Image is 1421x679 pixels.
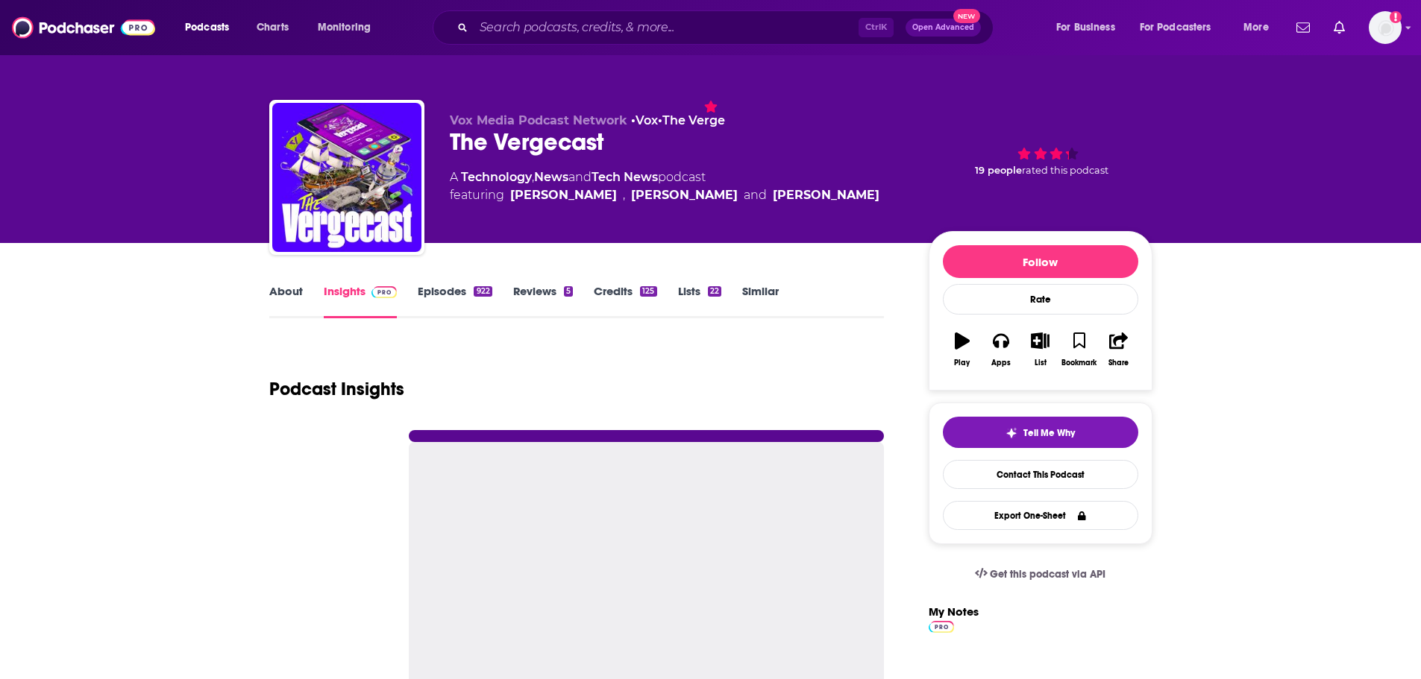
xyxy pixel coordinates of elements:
[658,113,725,127] span: •
[1290,15,1316,40] a: Show notifications dropdown
[1233,16,1287,40] button: open menu
[447,10,1008,45] div: Search podcasts, credits, & more...
[1390,11,1402,23] svg: Add a profile image
[594,284,656,318] a: Credits125
[418,284,492,318] a: Episodes922
[371,286,398,298] img: Podchaser Pro
[1056,17,1115,38] span: For Business
[564,286,573,297] div: 5
[1035,359,1047,367] div: List
[991,359,1011,367] div: Apps
[631,113,658,127] span: •
[912,24,974,31] span: Open Advanced
[662,113,725,127] a: The Verge
[640,286,656,297] div: 125
[257,17,289,38] span: Charts
[185,17,229,38] span: Podcasts
[450,186,879,204] span: featuring
[450,168,879,204] div: A podcast
[943,284,1138,315] div: Rate
[324,284,398,318] a: InsightsPodchaser Pro
[1130,16,1233,40] button: open menu
[1369,11,1402,44] button: Show profile menu
[568,170,592,184] span: and
[318,17,371,38] span: Monitoring
[592,170,658,184] a: Tech News
[678,284,721,318] a: Lists22
[943,417,1138,448] button: tell me why sparkleTell Me Why
[990,568,1105,581] span: Get this podcast via API
[1061,359,1097,367] div: Bookmark
[742,284,779,318] a: Similar
[943,245,1138,278] button: Follow
[623,186,625,204] span: ,
[929,113,1152,206] div: 19 peoplerated this podcast
[954,359,970,367] div: Play
[1108,359,1129,367] div: Share
[943,323,982,376] button: Play
[510,186,617,204] a: [PERSON_NAME]
[1099,323,1138,376] button: Share
[943,460,1138,489] a: Contact This Podcast
[744,186,767,204] span: and
[175,16,248,40] button: open menu
[272,103,421,252] img: The Vergecast
[269,378,404,400] h1: Podcast Insights
[1369,11,1402,44] span: Logged in as megcassidy
[247,16,298,40] a: Charts
[929,621,955,633] img: Podchaser Pro
[1140,17,1211,38] span: For Podcasters
[929,604,979,631] label: My Notes
[943,501,1138,530] button: Export One-Sheet
[963,556,1118,593] a: Get this podcast via API
[534,170,568,184] a: News
[953,9,980,23] span: New
[1243,17,1269,38] span: More
[1020,323,1059,376] button: List
[307,16,390,40] button: open menu
[1046,16,1134,40] button: open menu
[1060,323,1099,376] button: Bookmark
[269,284,303,318] a: About
[636,113,658,127] a: Vox
[1006,427,1017,439] img: tell me why sparkle
[474,16,859,40] input: Search podcasts, credits, & more...
[929,619,955,633] a: Pro website
[474,286,492,297] div: 922
[1369,11,1402,44] img: User Profile
[906,19,981,37] button: Open AdvancedNew
[1023,427,1075,439] span: Tell Me Why
[513,284,573,318] a: Reviews5
[631,186,738,204] a: [PERSON_NAME]
[461,170,532,184] a: Technology
[975,165,1022,176] span: 19 people
[532,170,534,184] span: ,
[12,13,155,42] img: Podchaser - Follow, Share and Rate Podcasts
[859,18,894,37] span: Ctrl K
[450,113,627,127] span: Vox Media Podcast Network
[1022,165,1108,176] span: rated this podcast
[773,186,879,204] a: [PERSON_NAME]
[982,323,1020,376] button: Apps
[708,286,721,297] div: 22
[1328,15,1351,40] a: Show notifications dropdown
